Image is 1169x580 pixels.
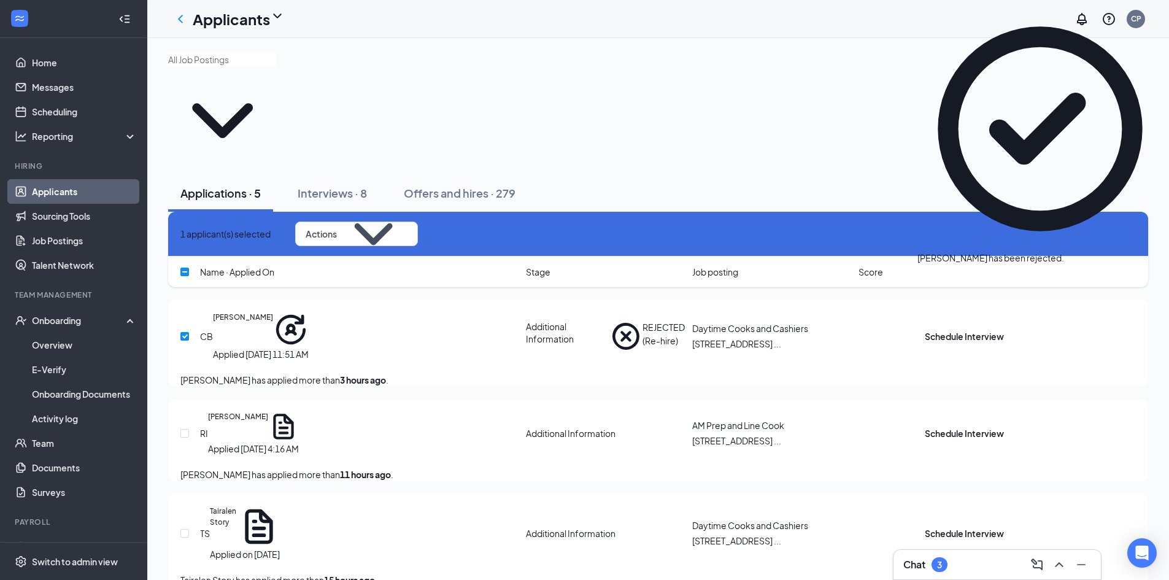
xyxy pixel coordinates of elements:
p: [PERSON_NAME] has applied more than . [180,373,1136,387]
a: Home [32,50,137,75]
svg: Document [238,506,280,547]
span: Stage [526,265,550,279]
svg: ChevronDown [168,66,277,175]
svg: UserCheck [15,314,27,327]
h5: [PERSON_NAME] [213,312,273,347]
div: Switch to admin view [32,555,118,568]
button: Schedule Interview [925,427,1004,440]
a: Overview [32,333,137,357]
h1: Applicants [193,9,270,29]
a: Messages [32,75,137,99]
button: Schedule Interview [925,527,1004,540]
span: Daytime Cooks and Cashiers [692,323,808,334]
a: Talent Network [32,253,137,277]
div: Applied [DATE] 4:16 AM [208,442,299,455]
div: Additional Information [526,527,615,539]
div: CB [200,330,213,343]
div: RI [200,427,208,440]
h5: Tairalen Story [210,506,238,547]
svg: Settings [15,555,27,568]
a: Scheduling [32,99,137,124]
div: TS [200,527,210,540]
div: [PERSON_NAME] has been rejected. [917,252,1064,265]
p: [PERSON_NAME] has applied more than . [180,468,1136,481]
button: Minimize [1071,555,1091,574]
span: Job posting [692,265,738,279]
div: Applied [DATE] 11:51 AM [213,347,309,361]
svg: WorkstreamLogo [14,12,26,25]
div: Reporting [32,130,137,142]
a: Surveys [32,480,137,505]
div: Open Intercom Messenger [1127,538,1157,568]
span: Actions [306,230,337,238]
span: Name · Applied On [200,265,274,279]
a: PayrollCrown [32,535,137,560]
div: Payroll [15,517,134,527]
div: Hiring [15,161,134,171]
div: Onboarding [32,314,126,327]
button: ComposeMessage [1027,555,1047,574]
a: E-Verify [32,357,137,382]
a: Team [32,431,137,455]
div: REJECTED (Re-hire) [642,320,685,353]
svg: Reapply [273,312,309,347]
h5: [PERSON_NAME] [208,411,268,442]
svg: ComposeMessage [1030,557,1044,572]
svg: ChevronDown [270,9,285,23]
a: Documents [32,455,137,480]
button: Schedule Interview [925,330,1004,343]
div: Applications · 5 [180,185,261,201]
svg: ChevronUp [1052,557,1067,572]
span: [STREET_ADDRESS] ... [692,435,781,446]
span: 1 applicant(s) selected [180,227,271,241]
svg: ChevronLeft [173,12,188,26]
div: Interviews · 8 [298,185,367,201]
b: 3 hours ago [340,374,386,385]
span: Score [858,265,883,279]
span: Daytime Cooks and Cashiers [692,520,808,531]
span: [STREET_ADDRESS] ... [692,535,781,546]
svg: Collapse [118,13,131,25]
svg: Minimize [1074,557,1089,572]
a: Activity log [32,406,137,431]
span: [STREET_ADDRESS] ... [692,338,781,349]
svg: Document [268,411,299,442]
h3: Chat [903,558,925,571]
a: Applicants [32,179,137,204]
a: Onboarding Documents [32,382,137,406]
div: Additional Information [526,427,615,439]
div: 3 [937,560,942,570]
a: Job Postings [32,228,137,253]
a: Sourcing Tools [32,204,137,228]
div: Additional Information [526,320,611,353]
div: Offers and hires · 279 [404,185,515,201]
div: Team Management [15,290,134,300]
svg: CheckmarkCircle [917,6,1163,252]
input: All Job Postings [168,53,277,66]
b: 11 hours ago [340,469,391,480]
svg: ChevronDown [339,200,407,268]
div: Applied on [DATE] [210,547,280,561]
svg: CrossCircle [610,320,642,353]
span: AM Prep and Line Cook [692,420,784,431]
svg: Analysis [15,130,27,142]
button: ActionsChevronDown [295,222,418,246]
button: ChevronUp [1049,555,1069,574]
